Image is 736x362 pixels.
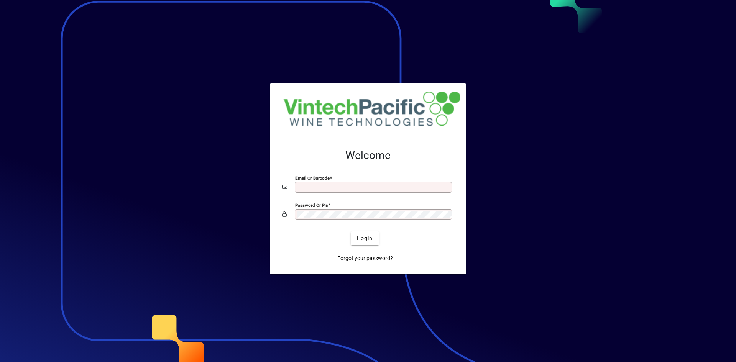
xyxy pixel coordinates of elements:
mat-label: Password or Pin [295,203,328,208]
h2: Welcome [282,149,454,162]
button: Login [351,231,379,245]
span: Login [357,234,373,242]
mat-label: Email or Barcode [295,175,330,181]
span: Forgot your password? [337,254,393,262]
a: Forgot your password? [334,251,396,265]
